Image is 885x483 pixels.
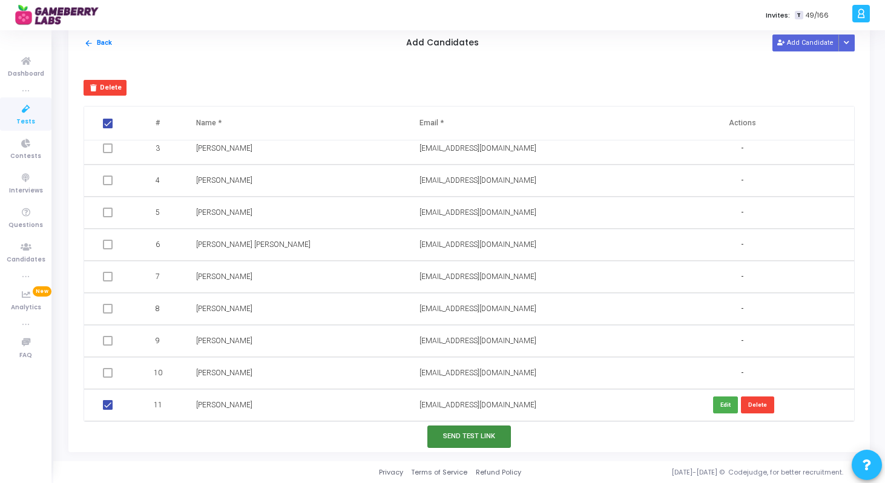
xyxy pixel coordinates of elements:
[772,34,839,51] button: Add Candidate
[407,107,631,140] th: Email *
[84,39,93,48] mat-icon: arrow_back
[521,467,870,478] div: [DATE]-[DATE] © Codejudge, for better recruitment.
[741,272,743,282] span: -
[154,367,162,378] span: 10
[196,144,252,153] span: [PERSON_NAME]
[156,335,160,346] span: 9
[419,369,536,377] span: [EMAIL_ADDRESS][DOMAIN_NAME]
[741,336,743,346] span: -
[33,286,51,297] span: New
[156,143,160,154] span: 3
[156,175,160,186] span: 4
[134,107,183,140] th: #
[806,10,829,21] span: 49/166
[16,117,35,127] span: Tests
[196,272,252,281] span: [PERSON_NAME]
[9,186,43,196] span: Interviews
[196,369,252,377] span: [PERSON_NAME]
[196,401,252,409] span: [PERSON_NAME]
[419,240,536,249] span: [EMAIL_ADDRESS][DOMAIN_NAME]
[184,107,407,140] th: Name *
[196,304,252,313] span: [PERSON_NAME]
[196,240,311,249] span: [PERSON_NAME] [PERSON_NAME]
[419,144,536,153] span: [EMAIL_ADDRESS][DOMAIN_NAME]
[196,337,252,345] span: [PERSON_NAME]
[795,11,803,20] span: T
[419,337,536,345] span: [EMAIL_ADDRESS][DOMAIN_NAME]
[741,208,743,218] span: -
[741,240,743,250] span: -
[84,38,113,49] button: Back
[84,80,127,96] button: Delete
[10,151,41,162] span: Contests
[741,368,743,378] span: -
[419,304,536,313] span: [EMAIL_ADDRESS][DOMAIN_NAME]
[156,303,160,314] span: 8
[156,239,160,250] span: 6
[156,207,160,218] span: 5
[427,425,511,448] button: Send Test Link
[196,176,252,185] span: [PERSON_NAME]
[741,304,743,314] span: -
[19,350,32,361] span: FAQ
[741,396,774,413] button: Delete
[196,208,252,217] span: [PERSON_NAME]
[15,3,106,27] img: logo
[411,467,467,478] a: Terms of Service
[838,34,855,51] div: Button group with nested dropdown
[11,303,41,313] span: Analytics
[8,69,44,79] span: Dashboard
[741,176,743,186] span: -
[476,467,521,478] a: Refund Policy
[406,38,479,48] h5: Add Candidates
[419,401,536,409] span: [EMAIL_ADDRESS][DOMAIN_NAME]
[766,10,790,21] label: Invites:
[379,467,403,478] a: Privacy
[419,176,536,185] span: [EMAIL_ADDRESS][DOMAIN_NAME]
[7,255,45,265] span: Candidates
[741,143,743,154] span: -
[156,271,160,282] span: 7
[8,220,43,231] span: Questions
[419,208,536,217] span: [EMAIL_ADDRESS][DOMAIN_NAME]
[713,396,738,413] button: Edit
[419,272,536,281] span: [EMAIL_ADDRESS][DOMAIN_NAME]
[631,107,854,140] th: Actions
[154,399,162,410] span: 11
